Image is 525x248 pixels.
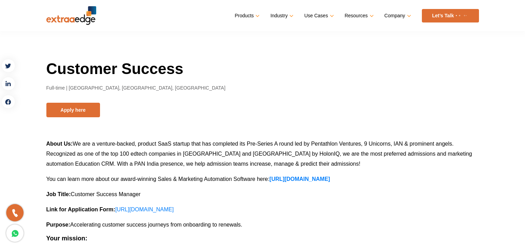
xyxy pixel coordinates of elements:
[46,59,479,79] h1: Customer Success
[71,191,141,197] span: Customer Success Manager
[270,11,292,21] a: Industry
[46,84,479,92] p: Full-time | [GEOGRAPHIC_DATA], [GEOGRAPHIC_DATA], [GEOGRAPHIC_DATA]
[70,222,242,228] span: Accelerating customer success journeys from onboarding to renewals.
[46,206,115,212] b: Link for Application Form:
[46,222,70,228] b: Purpose:
[345,11,372,21] a: Resources
[422,9,479,22] a: Let’s Talk
[69,191,71,197] b: :
[384,11,410,21] a: Company
[115,206,174,212] a: [URL][DOMAIN_NAME]
[46,141,472,167] span: We are a venture-backed, product SaaS startup that has completed its Pre-Series A round led by Pe...
[270,176,330,182] a: [URL][DOMAIN_NAME]
[1,77,15,91] a: linkedin
[46,191,69,197] b: Job Title
[46,141,71,147] b: About Us
[46,103,100,117] button: Apply here
[235,11,258,21] a: Products
[46,235,479,242] h3: Your mission:
[46,176,270,182] span: You can learn more about our award-winning Sales & Marketing Automation Software here:
[1,59,15,73] a: twitter
[71,141,73,147] b: :
[304,11,332,21] a: Use Cases
[1,95,15,109] a: facebook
